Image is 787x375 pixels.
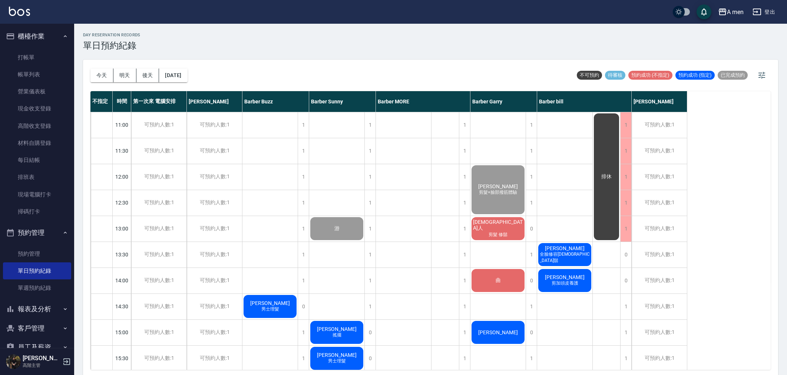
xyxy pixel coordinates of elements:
[620,216,631,242] div: 1
[364,164,376,190] div: 1
[3,117,71,135] a: 高階收支登錄
[3,186,71,203] a: 現場電腦打卡
[131,294,186,319] div: 可預約人數:1
[3,203,71,220] a: 掃碼打卡
[3,279,71,296] a: 單週預約紀錄
[131,320,186,345] div: 可預約人數:1
[620,190,631,216] div: 1
[113,69,136,82] button: 明天
[309,91,376,112] div: Barber Sunny
[620,112,631,138] div: 1
[131,138,186,164] div: 可預約人數:1
[23,362,60,369] p: 高階主管
[113,268,131,293] div: 14:00
[364,320,376,345] div: 0
[131,164,186,190] div: 可預約人數:1
[550,280,580,286] span: 剪加頭皮養護
[600,173,613,180] span: 排休
[3,223,71,242] button: 預約管理
[3,169,71,186] a: 排班表
[537,91,632,112] div: Barber bill
[187,91,242,112] div: [PERSON_NAME]
[459,242,470,268] div: 1
[459,138,470,164] div: 1
[159,69,187,82] button: [DATE]
[187,242,242,268] div: 可預約人數:1
[364,112,376,138] div: 1
[3,262,71,279] a: 單日預約紀錄
[298,190,309,216] div: 1
[538,251,591,264] span: 全臉修容[DEMOGRAPHIC_DATA]鬍
[113,293,131,319] div: 14:30
[526,294,537,319] div: 1
[526,190,537,216] div: 1
[364,216,376,242] div: 1
[3,152,71,169] a: 每日結帳
[333,225,341,232] span: 游
[6,354,21,369] img: Person
[632,138,687,164] div: 可預約人數:1
[364,294,376,319] div: 1
[470,91,537,112] div: Barber Garry
[3,83,71,100] a: 營業儀表板
[364,138,376,164] div: 1
[3,319,71,338] button: 客戶管理
[675,72,715,79] span: 預約成功 (指定)
[364,242,376,268] div: 1
[459,346,470,371] div: 1
[632,190,687,216] div: 可預約人數:1
[477,329,519,335] span: [PERSON_NAME]
[376,91,470,112] div: Barber MORE
[494,277,502,284] span: 曲
[131,190,186,216] div: 可預約人數:1
[477,189,519,196] span: 剪髮+臉部撥筋體驗
[187,294,242,319] div: 可預約人數:1
[83,40,140,51] h3: 單日預約紀錄
[620,294,631,319] div: 1
[136,69,159,82] button: 後天
[90,69,113,82] button: 今天
[187,346,242,371] div: 可預約人數:1
[3,100,71,117] a: 現金收支登錄
[628,72,672,79] span: 預約成功 (不指定)
[526,268,537,293] div: 0
[131,242,186,268] div: 可預約人數:1
[260,306,281,312] span: 男士理髮
[298,112,309,138] div: 1
[187,190,242,216] div: 可預約人數:1
[620,138,631,164] div: 1
[187,164,242,190] div: 可預約人數:1
[620,164,631,190] div: 1
[113,216,131,242] div: 13:00
[620,346,631,371] div: 1
[459,216,470,242] div: 1
[697,4,711,19] button: save
[632,242,687,268] div: 可預約人數:1
[632,164,687,190] div: 可預約人數:1
[83,33,140,37] h2: day Reservation records
[187,138,242,164] div: 可預約人數:1
[3,49,71,66] a: 打帳單
[113,319,131,345] div: 15:00
[23,355,60,362] h5: [PERSON_NAME]
[543,245,586,251] span: [PERSON_NAME]
[364,190,376,216] div: 1
[577,72,602,79] span: 不可預約
[113,190,131,216] div: 12:30
[727,7,744,17] div: A men
[3,245,71,262] a: 預約管理
[113,112,131,138] div: 11:00
[315,352,358,358] span: [PERSON_NAME]
[526,346,537,371] div: 1
[472,219,525,232] span: [DEMOGRAPHIC_DATA]人
[605,72,625,79] span: 待審核
[131,91,187,112] div: 第一次來 電腦安排
[298,138,309,164] div: 1
[3,135,71,152] a: 材料自購登錄
[298,268,309,293] div: 1
[315,326,358,332] span: [PERSON_NAME]
[298,242,309,268] div: 1
[718,72,748,79] span: 已完成預約
[750,5,778,19] button: 登出
[526,320,537,345] div: 0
